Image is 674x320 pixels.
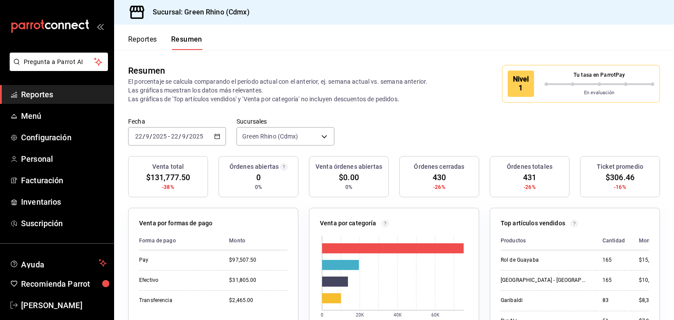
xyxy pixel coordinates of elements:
div: Transferencia [139,297,215,304]
div: Nivel 1 [508,71,534,97]
div: $15,675.00 [639,256,666,264]
th: Cantidad [595,231,632,250]
span: / [179,133,181,140]
text: 60K [431,313,440,317]
span: 0% [255,183,262,191]
h3: Sucursal: Green Rhino (Cdmx) [146,7,250,18]
div: Garibaldi [501,297,588,304]
span: 0 [256,171,261,183]
span: [PERSON_NAME] [21,299,107,311]
div: Pay [139,256,215,264]
button: open_drawer_menu [97,23,104,30]
button: Pregunta a Parrot AI [10,53,108,71]
span: - [168,133,170,140]
button: Resumen [171,35,202,50]
span: Pregunta a Parrot AI [24,57,94,67]
div: 83 [602,297,625,304]
text: 0 [321,313,323,317]
div: navigation tabs [128,35,202,50]
label: Sucursales [237,118,334,124]
input: ---- [189,133,204,140]
span: / [143,133,145,140]
input: -- [145,133,150,140]
input: -- [135,133,143,140]
h3: Órdenes totales [507,162,552,171]
span: 0% [345,183,352,191]
span: Configuración [21,132,107,143]
p: Tu tasa en ParrotPay [545,71,655,79]
div: 165 [602,277,625,284]
span: $131,777.50 [146,171,190,183]
p: El porcentaje se calcula comparando el período actual con el anterior, ej. semana actual vs. sema... [128,77,438,103]
span: Facturación [21,174,107,186]
p: Venta por categoría [320,219,376,228]
p: Venta por formas de pago [139,219,212,228]
a: Pregunta a Parrot AI [6,64,108,73]
h3: Órdenes cerradas [414,162,464,171]
h3: Venta total [152,162,184,171]
h3: Órdenes abiertas [229,162,279,171]
span: -26% [523,183,536,191]
span: Suscripción [21,217,107,229]
span: -38% [162,183,174,191]
th: Monto [222,231,287,250]
span: Personal [21,153,107,165]
div: $97,507.50 [229,256,287,264]
div: Rol de Guayaba [501,256,588,264]
h3: Ticket promedio [597,162,643,171]
text: 20K [356,313,364,317]
span: Reportes [21,89,107,100]
span: $306.46 [606,171,635,183]
div: $8,300.00 [639,297,666,304]
span: -26% [433,183,445,191]
div: $2,465.00 [229,297,287,304]
text: 40K [394,313,402,317]
p: Top artículos vendidos [501,219,565,228]
span: 431 [523,171,536,183]
span: -16% [614,183,626,191]
th: Monto [632,231,666,250]
span: / [186,133,189,140]
input: -- [171,133,179,140]
input: ---- [152,133,167,140]
div: $10,725.00 [639,277,666,284]
div: [GEOGRAPHIC_DATA] - [GEOGRAPHIC_DATA] [501,277,588,284]
button: Reportes [128,35,157,50]
p: En evaluación [545,89,655,97]
div: 165 [602,256,625,264]
th: Productos [501,231,595,250]
h3: Venta órdenes abiertas [315,162,382,171]
span: Ayuda [21,258,95,268]
span: Green Rhino (Cdmx) [242,132,298,141]
span: Recomienda Parrot [21,278,107,290]
th: Forma de pago [139,231,222,250]
span: 430 [433,171,446,183]
span: / [150,133,152,140]
span: Menú [21,110,107,122]
span: Inventarios [21,196,107,208]
span: $0.00 [339,171,359,183]
div: Efectivo [139,277,215,284]
input: -- [182,133,186,140]
div: Resumen [128,64,165,77]
label: Fecha [128,118,226,124]
div: $31,805.00 [229,277,287,284]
